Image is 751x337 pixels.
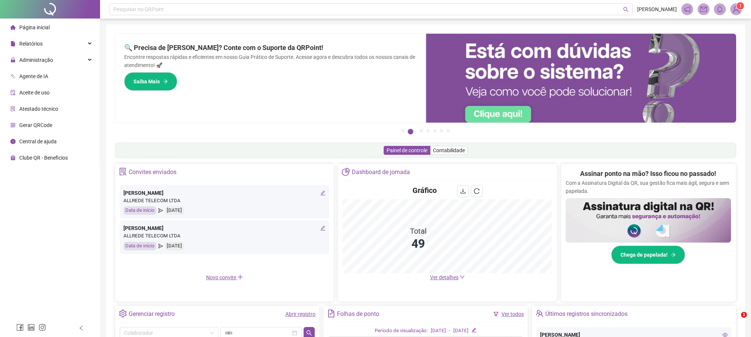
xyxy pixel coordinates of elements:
[19,106,58,112] span: Atestado técnico
[611,246,685,264] button: Chega de papelada!
[737,2,744,10] sup: Atualize o seu contato no menu Meus Dados
[337,308,379,320] div: Folhas de ponto
[79,326,84,331] span: left
[352,166,410,178] div: Dashboard de jornada
[426,34,737,123] img: banner%2F0cf4e1f0-cb71-40ef-aa93-44bd3d4ee559.png
[10,57,16,63] span: lock
[684,6,691,13] span: notification
[566,179,731,195] p: Com a Assinatura Digital da QR, sua gestão fica mais ágil, segura e sem papelada.
[119,168,127,176] span: solution
[206,274,243,280] span: Novo convite
[19,90,50,96] span: Aceite de uso
[133,77,160,86] span: Saiba Mais
[10,25,16,30] span: home
[129,166,176,178] div: Convites enviados
[741,312,747,318] span: 1
[460,188,466,194] span: download
[474,188,480,194] span: reload
[426,129,430,133] button: 4
[10,90,16,95] span: audit
[430,274,465,280] a: Ver detalhes down
[123,206,156,215] div: Data de início
[123,189,325,197] div: [PERSON_NAME]
[726,312,744,330] iframe: Intercom live chat
[440,129,443,133] button: 6
[16,324,24,331] span: facebook
[342,168,350,176] span: pie-chart
[123,232,325,240] div: ALLREDE TELECOM LTDA
[306,330,312,336] span: search
[119,310,127,317] span: setting
[493,311,499,317] span: filter
[285,311,315,317] a: Abrir registro
[453,327,469,335] div: [DATE]
[460,274,465,280] span: down
[420,129,423,133] button: 3
[545,308,628,320] div: Últimos registros sincronizados
[19,57,53,63] span: Administração
[502,311,524,317] a: Ver todos
[472,328,476,333] span: edit
[637,5,677,13] span: [PERSON_NAME]
[10,155,16,160] span: gift
[19,155,68,161] span: Clube QR - Beneficios
[433,129,437,133] button: 5
[431,327,446,335] div: [DATE]
[580,168,716,179] h2: Assinar ponto na mão? Isso ficou no passado!
[621,251,668,259] span: Chega de papelada!
[408,129,413,134] button: 2
[739,3,742,9] span: 1
[433,147,465,153] span: Contabilidade
[39,324,46,331] span: instagram
[320,190,325,196] span: edit
[671,252,676,257] span: arrow-right
[19,122,52,128] span: Gerar QRCode
[536,310,543,317] span: team
[165,242,184,250] div: [DATE]
[237,274,243,280] span: plus
[19,41,43,47] span: Relatórios
[123,224,325,232] div: [PERSON_NAME]
[717,6,723,13] span: bell
[19,139,57,144] span: Central de ajuda
[446,129,450,133] button: 7
[387,147,427,153] span: Painel de controle
[401,129,405,133] button: 1
[19,73,48,79] span: Agente de IA
[158,242,163,250] span: send
[375,327,428,335] div: Período de visualização:
[27,324,35,331] span: linkedin
[163,79,168,84] span: arrow-right
[124,53,417,69] p: Encontre respostas rápidas e eficientes em nosso Guia Prático de Suporte. Acesse agora e descubra...
[566,198,731,243] img: banner%2F02c71560-61a6-44d4-94b9-c8ab97240462.png
[10,123,16,128] span: qrcode
[124,43,417,53] h2: 🔍 Precisa de [PERSON_NAME]? Conte com o Suporte da QRPoint!
[10,139,16,144] span: info-circle
[123,242,156,250] div: Data de início
[123,197,325,205] div: ALLREDE TELECOM LTDA
[700,6,707,13] span: mail
[320,226,325,231] span: edit
[731,4,742,15] img: 78570
[10,106,16,111] span: solution
[327,310,335,317] span: file-text
[124,72,177,91] button: Saiba Mais
[158,206,163,215] span: send
[623,7,629,12] span: search
[430,274,459,280] span: Ver detalhes
[449,327,450,335] div: -
[413,185,437,196] h4: Gráfico
[19,24,50,30] span: Página inicial
[129,308,175,320] div: Gerenciar registro
[10,41,16,46] span: file
[165,206,184,215] div: [DATE]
